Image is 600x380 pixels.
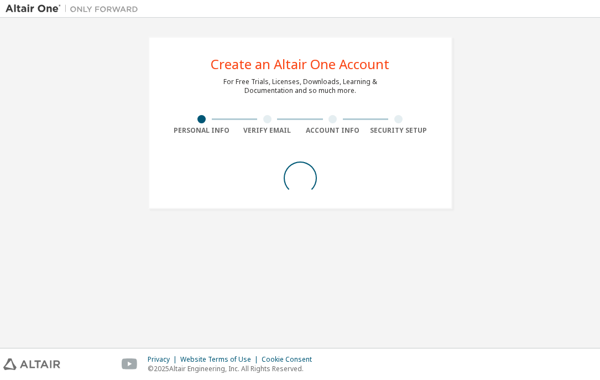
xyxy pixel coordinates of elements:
div: Privacy [148,355,180,364]
div: Account Info [300,126,366,135]
div: Create an Altair One Account [211,58,389,71]
img: youtube.svg [122,358,138,370]
div: Personal Info [169,126,235,135]
div: Website Terms of Use [180,355,262,364]
img: Altair One [6,3,144,14]
div: Verify Email [234,126,300,135]
p: © 2025 Altair Engineering, Inc. All Rights Reserved. [148,364,319,373]
img: altair_logo.svg [3,358,60,370]
div: Security Setup [366,126,431,135]
div: For Free Trials, Licenses, Downloads, Learning & Documentation and so much more. [223,77,377,95]
div: Cookie Consent [262,355,319,364]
